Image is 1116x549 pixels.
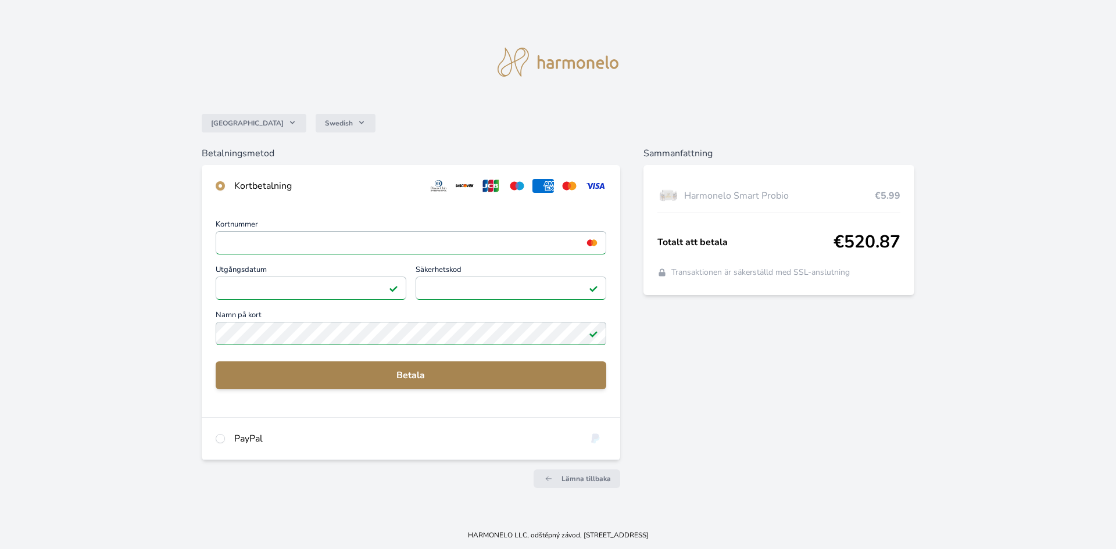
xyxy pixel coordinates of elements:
div: Kortbetalning [234,179,419,193]
span: [GEOGRAPHIC_DATA] [211,119,284,128]
h6: Sammanfattning [643,146,915,160]
div: PayPal [234,432,575,446]
span: Harmonelo Smart Probio [684,189,875,203]
span: Namn på kort [216,311,606,322]
button: Swedish [316,114,375,132]
img: mc [584,238,600,248]
span: Utgångsdatum [216,266,406,277]
span: €5.99 [875,189,900,203]
img: Fältet är giltigt [589,329,598,338]
span: Kortnummer [216,221,606,231]
button: Betala [216,361,606,389]
span: Säkerhetskod [416,266,606,277]
h6: Betalningsmetod [202,146,620,160]
span: Betala [225,368,597,382]
img: amex.svg [532,179,554,193]
span: Lämna tillbaka [561,474,611,483]
a: Lämna tillbaka [534,469,620,488]
img: visa.svg [585,179,606,193]
span: Swedish [325,119,353,128]
img: discover.svg [454,179,475,193]
iframe: Iframe för kortnummer [221,235,601,251]
img: logo.svg [498,48,618,77]
iframe: Iframe för säkerhetskod [421,280,601,296]
iframe: Iframe för utgångsdatum [221,280,401,296]
img: maestro.svg [506,179,528,193]
img: mc.svg [559,179,580,193]
img: jcb.svg [480,179,502,193]
img: Fältet är giltigt [589,284,598,293]
span: Totalt att betala [657,235,834,249]
span: €520.87 [834,232,900,253]
span: Transaktionen är säkerställd med SSL-anslutning [671,267,850,278]
img: diners.svg [428,179,449,193]
img: Fältet är giltigt [389,284,398,293]
img: paypal.svg [585,432,606,446]
input: Namn på kortFältet är giltigt [216,322,606,345]
img: Box-6-lahvi-SMART-PROBIO-1_(1)-lo.png [657,181,679,210]
button: [GEOGRAPHIC_DATA] [202,114,306,132]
